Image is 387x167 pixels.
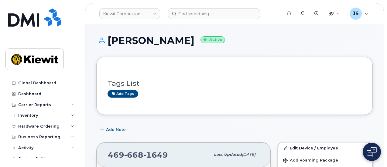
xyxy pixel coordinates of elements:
[283,158,338,164] span: Add Roaming Package
[96,124,131,135] button: Add Note
[124,150,143,159] span: 668
[278,154,372,166] button: Add Roaming Package
[108,90,138,98] a: Add tags
[143,150,168,159] span: 1649
[108,80,361,87] h3: Tags List
[214,152,242,157] span: Last updated
[108,150,168,159] span: 469
[200,36,225,43] small: Active
[106,127,126,132] span: Add Note
[367,147,377,157] img: Open chat
[278,142,372,153] a: Edit Device / Employee
[96,35,373,46] h1: [PERSON_NAME]
[242,152,255,157] span: [DATE]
